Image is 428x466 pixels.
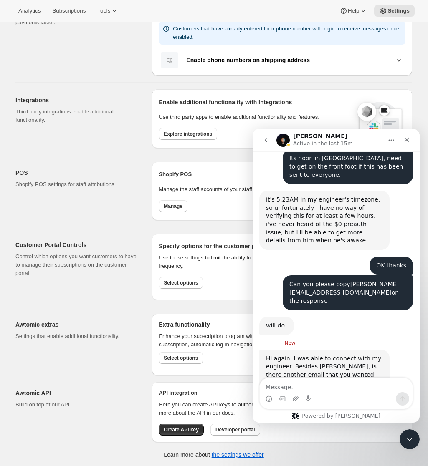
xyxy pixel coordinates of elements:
h2: Awtomic API [15,389,139,397]
button: Select options [159,352,203,364]
p: Here you can create API keys to authorize when using our API. You can have up to 2 API keys. Read... [159,401,405,417]
span: Developer portal [215,426,255,433]
p: Shopify POS settings for staff attributions [15,180,139,189]
button: Enable phone numbers on shipping address [159,51,405,69]
p: Use third party apps to enable additional functionality and features. [159,113,349,121]
button: Tools [92,5,124,17]
a: the settings we offer [212,451,264,458]
h2: Awtomic extras [15,320,139,329]
span: Explore integrations [164,131,212,137]
p: Customers that have already entered their phone number will begin to receive messages once enabled. [173,25,402,41]
span: Select options [164,355,198,361]
p: Control which options you want customers to have to manage their subscriptions on the customer po... [15,252,139,277]
h2: Extra functionality [159,320,210,329]
button: Settings [374,5,415,17]
button: Select options [159,277,203,289]
button: Developer portal [210,424,260,436]
span: Help [348,8,359,14]
iframe: Intercom live chat [253,129,420,423]
span: Create API key [164,426,199,433]
div: Use these settings to limit the ability to pause, cancel, reschedule, or edit frequency. [159,254,353,270]
span: Settings [387,8,410,14]
span: Manage [164,203,182,209]
h2: API integration [159,389,405,397]
p: Learn more about [164,451,263,459]
p: Manage the staff accounts of your staff for signup flows [159,185,353,194]
h2: Integrations [15,96,139,104]
h2: Customer Portal Controls [15,241,139,249]
span: Tools [97,8,110,14]
p: Third party integrations enable additional functionality. [15,108,139,124]
b: Enable phone numbers on shipping address [186,57,310,63]
button: Subscriptions [47,5,91,17]
span: Analytics [18,8,41,14]
h2: Shopify POS [159,170,353,179]
iframe: Intercom live chat [400,429,420,449]
h2: Enable additional functionality with Integrations [159,98,349,106]
button: Create API key [159,424,204,436]
p: Enhance your subscription program with unique features such as default to subscription, automatic... [159,332,349,349]
span: Select options [164,280,198,286]
button: Analytics [13,5,46,17]
button: Help [334,5,372,17]
p: Build on top of our API. [15,401,139,409]
button: Manage [159,200,187,212]
span: Subscriptions [52,8,86,14]
p: Settings that enable additional functionality. [15,332,139,340]
h2: Specify options for the customer portal [159,242,353,250]
button: Explore integrations [159,128,217,140]
h2: POS [15,169,139,177]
